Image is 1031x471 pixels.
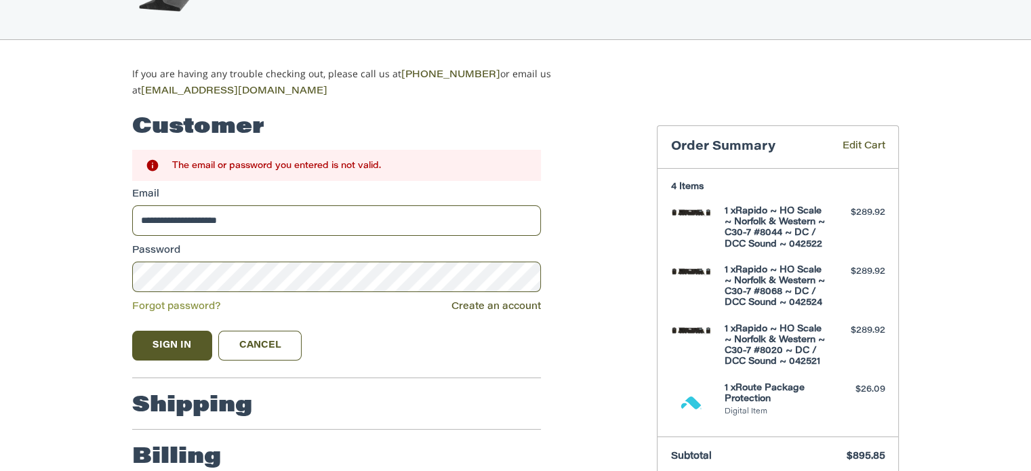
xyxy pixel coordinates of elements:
h3: Order Summary [671,140,823,155]
a: [PHONE_NUMBER] [401,70,500,80]
span: Subtotal [671,452,712,462]
h3: 4 Items [671,182,885,192]
div: $289.92 [832,206,885,220]
label: Password [132,244,541,258]
div: $289.92 [832,324,885,337]
a: Forgot password? [132,302,221,312]
h2: Billing [132,444,221,471]
a: Cancel [218,331,302,361]
a: Create an account [451,302,541,312]
a: [EMAIL_ADDRESS][DOMAIN_NAME] [141,87,327,96]
h4: 1 x Rapido ~ HO Scale ~ Norfolk & Western ~ C30-7 #8020 ~ DC / DCC Sound ~ 042521 [725,324,828,368]
div: $289.92 [832,265,885,279]
a: Edit Cart [823,140,885,155]
p: If you are having any trouble checking out, please call us at or email us at [132,66,594,99]
h2: Shipping [132,392,252,419]
div: $26.09 [832,383,885,396]
button: Sign In [132,331,212,361]
div: The email or password you entered is not valid. [172,159,528,172]
label: Email [132,188,541,202]
h4: 1 x Rapido ~ HO Scale ~ Norfolk & Western ~ C30-7 #8068 ~ DC / DCC Sound ~ 042524 [725,265,828,309]
h2: Customer [132,114,264,141]
li: Digital Item [725,407,828,418]
h4: 1 x Route Package Protection [725,383,828,405]
h4: 1 x Rapido ~ HO Scale ~ Norfolk & Western ~ C30-7 #8044 ~ DC / DCC Sound ~ 042522 [725,206,828,250]
span: $895.85 [847,452,885,462]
